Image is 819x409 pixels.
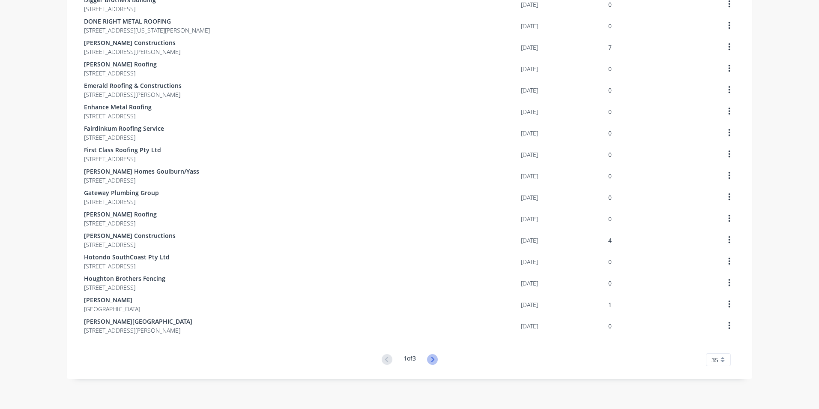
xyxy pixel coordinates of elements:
[608,300,612,309] div: 1
[521,279,538,288] div: [DATE]
[521,43,538,52] div: [DATE]
[84,69,157,78] span: [STREET_ADDRESS]
[608,257,612,266] div: 0
[521,150,538,159] div: [DATE]
[608,64,612,73] div: 0
[608,86,612,95] div: 0
[84,81,182,90] span: Emerald Roofing & Constructions
[84,102,152,111] span: Enhance Metal Roofing
[521,171,538,180] div: [DATE]
[521,107,538,116] div: [DATE]
[84,326,192,335] span: [STREET_ADDRESS][PERSON_NAME]
[521,129,538,138] div: [DATE]
[521,300,538,309] div: [DATE]
[84,176,199,185] span: [STREET_ADDRESS]
[84,283,165,292] span: [STREET_ADDRESS]
[608,322,612,331] div: 0
[608,150,612,159] div: 0
[521,322,538,331] div: [DATE]
[84,253,170,262] span: Hotondo SouthCoast Pty Ltd
[84,219,157,228] span: [STREET_ADDRESS]
[608,43,612,52] div: 7
[608,107,612,116] div: 0
[84,317,192,326] span: [PERSON_NAME][GEOGRAPHIC_DATA]
[84,111,152,120] span: [STREET_ADDRESS]
[84,90,182,99] span: [STREET_ADDRESS][PERSON_NAME]
[404,354,416,366] div: 1 of 3
[84,145,161,154] span: First Class Roofing Pty Ltd
[84,17,210,26] span: DONE RIGHT METAL ROOFING
[84,262,170,271] span: [STREET_ADDRESS]
[84,240,176,249] span: [STREET_ADDRESS]
[84,38,180,47] span: [PERSON_NAME] Constructions
[84,154,161,163] span: [STREET_ADDRESS]
[84,167,199,176] span: [PERSON_NAME] Homes Goulburn/Yass
[608,214,612,223] div: 0
[711,355,718,364] span: 35
[521,21,538,30] div: [DATE]
[521,257,538,266] div: [DATE]
[521,193,538,202] div: [DATE]
[521,86,538,95] div: [DATE]
[608,279,612,288] div: 0
[84,26,210,35] span: [STREET_ADDRESS][US_STATE][PERSON_NAME]
[84,124,164,133] span: Fairdinkum Roofing Service
[608,21,612,30] div: 0
[608,129,612,138] div: 0
[84,304,140,313] span: [GEOGRAPHIC_DATA]
[84,4,156,13] span: [STREET_ADDRESS]
[521,214,538,223] div: [DATE]
[521,64,538,73] div: [DATE]
[84,133,164,142] span: [STREET_ADDRESS]
[84,274,165,283] span: Houghton Brothers Fencing
[84,197,159,206] span: [STREET_ADDRESS]
[84,60,157,69] span: [PERSON_NAME] Roofing
[84,210,157,219] span: [PERSON_NAME] Roofing
[84,47,180,56] span: [STREET_ADDRESS][PERSON_NAME]
[608,171,612,180] div: 0
[608,193,612,202] div: 0
[84,188,159,197] span: Gateway Plumbing Group
[84,295,140,304] span: [PERSON_NAME]
[84,231,176,240] span: [PERSON_NAME] Constructions
[521,236,538,245] div: [DATE]
[608,236,612,245] div: 4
